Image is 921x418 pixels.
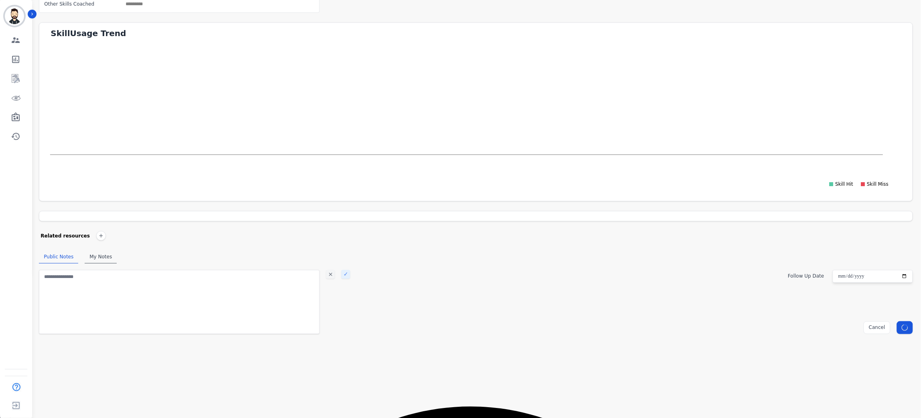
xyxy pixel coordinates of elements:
[788,273,824,279] label: Follow Up Date
[326,270,335,279] div: ✕
[51,28,913,39] div: Skill Usage Trend
[96,231,106,241] div: +
[41,231,90,241] div: Related resources
[123,0,171,8] ul: selected options
[836,182,854,187] text: Skill Hit
[85,250,117,264] div: My Notes
[39,250,78,264] div: Public Notes
[341,270,350,279] div: ✓
[864,321,891,334] button: Cancel
[5,6,24,26] img: Bordered avatar
[867,182,889,187] text: Skill Miss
